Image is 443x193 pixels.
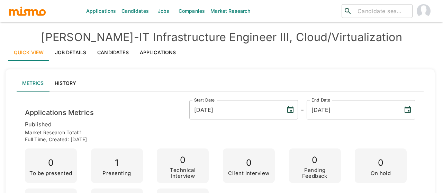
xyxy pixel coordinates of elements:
img: logo [8,6,46,16]
input: MM/DD/YYYY [307,100,398,119]
button: Choose date, selected date is Aug 13, 2025 [283,103,297,117]
p: Market Research Total: 1 [25,129,415,136]
p: Pending Feedback [292,167,338,179]
input: Candidate search [355,6,409,16]
img: Maia Reyes [417,4,431,18]
a: Applications [134,44,182,61]
input: MM/DD/YYYY [189,100,281,119]
button: History [49,75,82,91]
p: Full time , Created: [DATE] [25,136,415,143]
a: Quick View [8,44,49,61]
a: Candidates [92,44,134,61]
h6: Applications Metrics [25,107,94,118]
button: Choose date, selected date is Aug 21, 2025 [401,103,415,117]
p: Presenting [102,171,131,176]
p: 1 [102,155,131,171]
p: On hold [371,171,391,176]
a: Job Details [49,44,92,61]
button: Metrics [17,75,49,91]
p: 0 [29,155,72,171]
p: published [25,119,415,129]
p: 0 [228,155,269,171]
p: Client Interview [228,171,269,176]
label: Start Date [194,97,215,103]
h6: - [301,104,304,115]
p: 0 [160,153,206,168]
p: Technical Interview [160,167,206,179]
p: To be presented [29,171,72,176]
h4: [PERSON_NAME] - IT Infrastructure Engineer III, Cloud/Virtualization [8,30,435,44]
p: 0 [371,155,391,171]
p: 0 [292,153,338,168]
label: End Date [311,97,330,103]
div: lab API tabs example [17,75,424,91]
